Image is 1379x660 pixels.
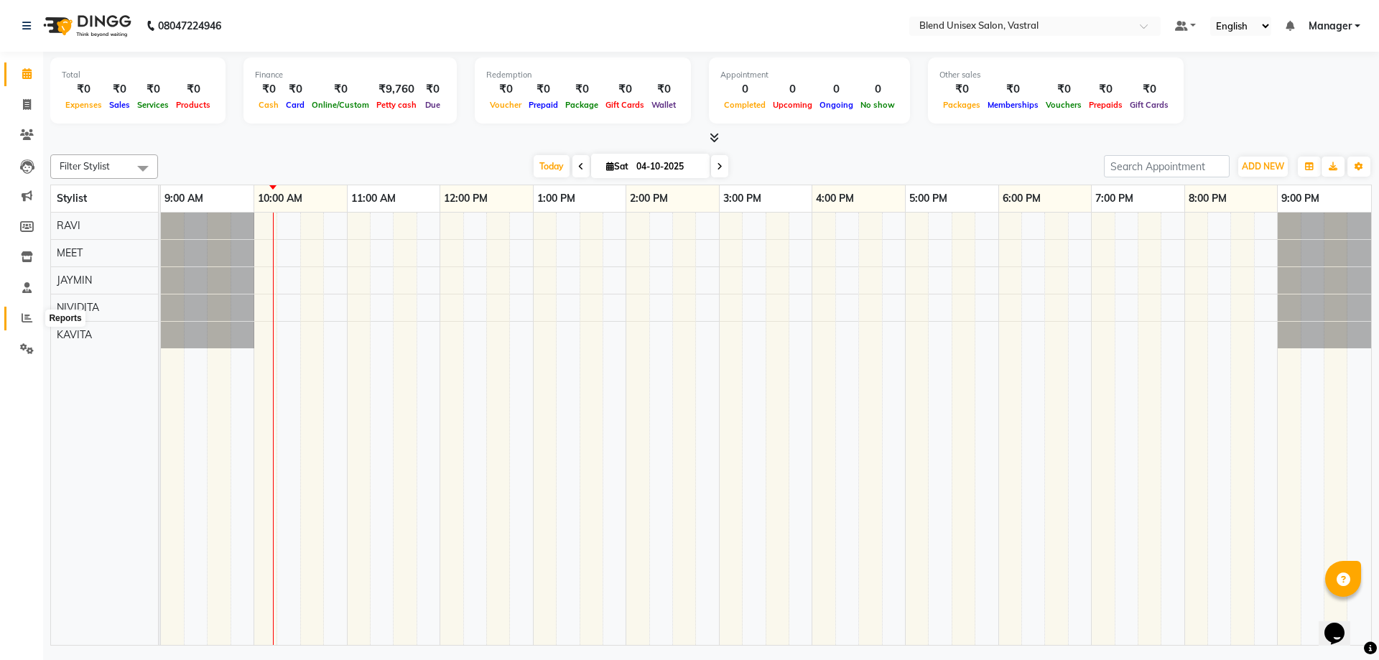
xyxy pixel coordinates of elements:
[648,81,679,98] div: ₹0
[769,100,816,110] span: Upcoming
[534,188,579,209] a: 1:00 PM
[57,328,92,341] span: KAVITA
[172,100,214,110] span: Products
[62,69,214,81] div: Total
[1278,188,1323,209] a: 9:00 PM
[602,81,648,98] div: ₹0
[812,188,858,209] a: 4:00 PM
[602,100,648,110] span: Gift Cards
[308,81,373,98] div: ₹0
[603,161,632,172] span: Sat
[1042,81,1085,98] div: ₹0
[999,188,1044,209] a: 6:00 PM
[45,310,85,327] div: Reports
[255,81,282,98] div: ₹0
[720,100,769,110] span: Completed
[486,81,525,98] div: ₹0
[984,100,1042,110] span: Memberships
[906,188,951,209] a: 5:00 PM
[720,81,769,98] div: 0
[984,81,1042,98] div: ₹0
[308,100,373,110] span: Online/Custom
[816,100,857,110] span: Ongoing
[1126,81,1172,98] div: ₹0
[60,160,110,172] span: Filter Stylist
[422,100,444,110] span: Due
[720,188,765,209] a: 3:00 PM
[1319,603,1365,646] iframe: chat widget
[632,156,704,177] input: 2025-10-04
[939,69,1172,81] div: Other sales
[255,100,282,110] span: Cash
[1238,157,1288,177] button: ADD NEW
[420,81,445,98] div: ₹0
[857,81,899,98] div: 0
[720,69,899,81] div: Appointment
[62,100,106,110] span: Expenses
[816,81,857,98] div: 0
[1126,100,1172,110] span: Gift Cards
[440,188,491,209] a: 12:00 PM
[562,100,602,110] span: Package
[161,188,207,209] a: 9:00 AM
[1042,100,1085,110] span: Vouchers
[486,100,525,110] span: Voucher
[57,192,87,205] span: Stylist
[106,81,134,98] div: ₹0
[254,188,306,209] a: 10:00 AM
[255,69,445,81] div: Finance
[172,81,214,98] div: ₹0
[57,246,83,259] span: MEET
[1092,188,1137,209] a: 7:00 PM
[373,81,420,98] div: ₹9,760
[1085,81,1126,98] div: ₹0
[62,81,106,98] div: ₹0
[939,81,984,98] div: ₹0
[769,81,816,98] div: 0
[1185,188,1230,209] a: 8:00 PM
[57,301,99,314] span: NIVIDITA
[486,69,679,81] div: Redemption
[857,100,899,110] span: No show
[562,81,602,98] div: ₹0
[57,274,92,287] span: JAYMIN
[134,81,172,98] div: ₹0
[1242,161,1284,172] span: ADD NEW
[282,100,308,110] span: Card
[37,6,135,46] img: logo
[373,100,420,110] span: Petty cash
[1104,155,1230,177] input: Search Appointment
[134,100,172,110] span: Services
[1085,100,1126,110] span: Prepaids
[626,188,672,209] a: 2:00 PM
[939,100,984,110] span: Packages
[534,155,570,177] span: Today
[348,188,399,209] a: 11:00 AM
[282,81,308,98] div: ₹0
[525,100,562,110] span: Prepaid
[106,100,134,110] span: Sales
[57,219,80,232] span: RAVI
[1309,19,1352,34] span: Manager
[648,100,679,110] span: Wallet
[158,6,221,46] b: 08047224946
[525,81,562,98] div: ₹0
